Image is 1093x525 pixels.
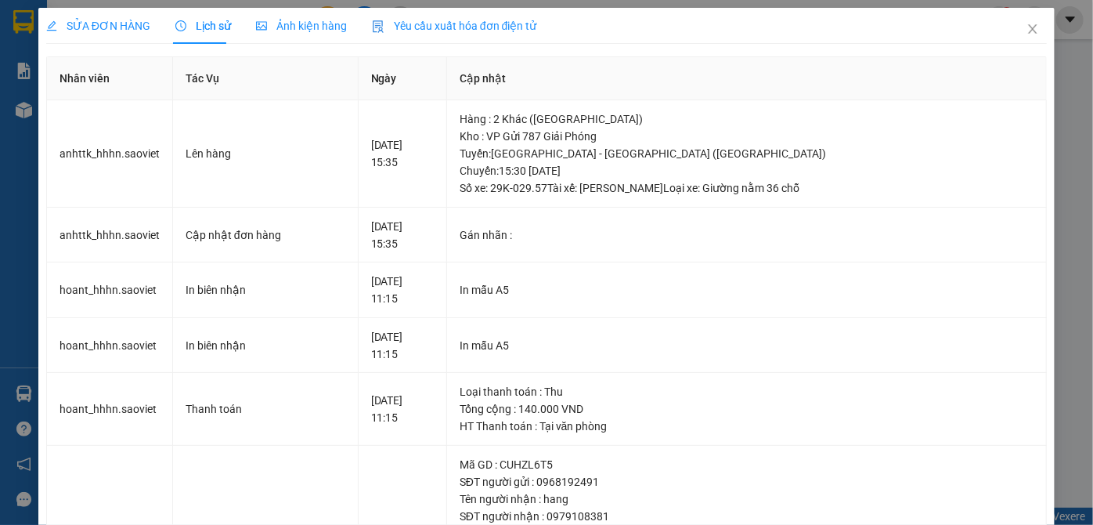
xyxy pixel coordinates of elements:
[460,128,1033,145] div: Kho : VP Gửi 787 Giải Phóng
[460,491,1033,508] div: Tên người nhận : hang
[460,226,1033,244] div: Gán nhãn :
[175,20,231,32] span: Lịch sử
[175,20,186,31] span: clock-circle
[460,337,1033,354] div: In mẫu A5
[47,373,173,446] td: hoant_hhhn.saoviet
[1026,23,1039,35] span: close
[371,392,434,426] div: [DATE] 11:15
[371,218,434,252] div: [DATE] 15:35
[460,383,1033,400] div: Loại thanh toán : Thu
[460,145,1033,197] div: Tuyến : [GEOGRAPHIC_DATA] - [GEOGRAPHIC_DATA] ([GEOGRAPHIC_DATA]) Chuyến: 15:30 [DATE] Số xe: 29K...
[460,400,1033,418] div: Tổng cộng : 140.000 VND
[186,337,345,354] div: In biên nhận
[371,328,434,363] div: [DATE] 11:15
[460,508,1033,525] div: SĐT người nhận : 0979108381
[46,20,57,31] span: edit
[460,110,1033,128] div: Hàng : 2 Khác ([GEOGRAPHIC_DATA])
[372,20,537,32] span: Yêu cầu xuất hóa đơn điện tử
[186,145,345,162] div: Lên hàng
[256,20,267,31] span: picture
[186,281,345,299] div: In biên nhận
[47,208,173,263] td: anhttk_hhhn.saoviet
[173,57,359,100] th: Tác Vụ
[186,226,345,244] div: Cập nhật đơn hàng
[371,273,434,307] div: [DATE] 11:15
[47,318,173,374] td: hoant_hhhn.saoviet
[47,57,173,100] th: Nhân viên
[47,100,173,208] td: anhttk_hhhn.saoviet
[47,262,173,318] td: hoant_hhhn.saoviet
[46,20,150,32] span: SỬA ĐƠN HÀNG
[460,473,1033,491] div: SĐT người gửi : 0968192491
[186,400,345,418] div: Thanh toán
[447,57,1047,100] th: Cập nhật
[460,281,1033,299] div: In mẫu A5
[460,418,1033,435] div: HT Thanh toán : Tại văn phòng
[372,20,384,33] img: icon
[1011,8,1055,52] button: Close
[359,57,447,100] th: Ngày
[371,136,434,171] div: [DATE] 15:35
[256,20,347,32] span: Ảnh kiện hàng
[460,456,1033,473] div: Mã GD : CUHZL6T5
